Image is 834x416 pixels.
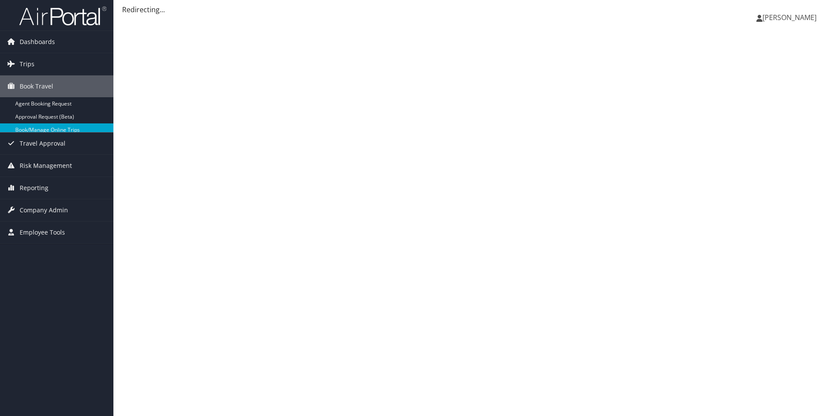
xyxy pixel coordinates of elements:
span: Reporting [20,177,48,199]
span: Risk Management [20,155,72,177]
span: Employee Tools [20,222,65,243]
span: Travel Approval [20,133,65,154]
span: Book Travel [20,75,53,97]
span: [PERSON_NAME] [762,13,817,22]
img: airportal-logo.png [19,6,106,26]
span: Company Admin [20,199,68,221]
span: Trips [20,53,34,75]
a: [PERSON_NAME] [756,4,825,31]
div: Redirecting... [122,4,825,15]
span: Dashboards [20,31,55,53]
